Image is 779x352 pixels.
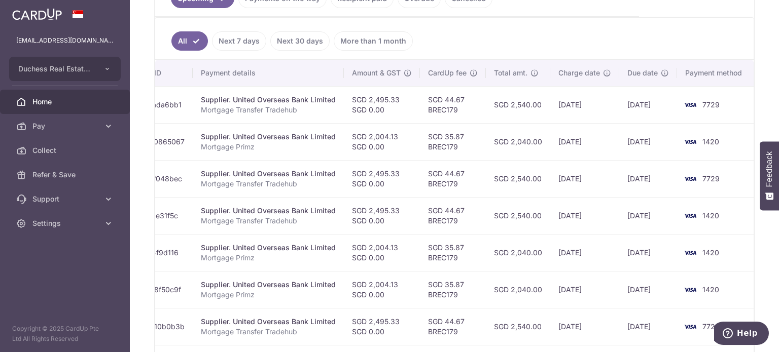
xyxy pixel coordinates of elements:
[201,95,336,105] div: Supplier. United Overseas Bank Limited
[9,57,121,81] button: Duchess Real Estate Investment Pte Ltd
[12,8,62,20] img: CardUp
[171,31,208,51] a: All
[201,206,336,216] div: Supplier. United Overseas Bank Limited
[344,271,420,308] td: SGD 2,004.13 SGD 0.00
[677,60,754,86] th: Payment method
[619,197,677,234] td: [DATE]
[550,308,619,345] td: [DATE]
[486,86,550,123] td: SGD 2,540.00
[212,31,266,51] a: Next 7 days
[420,308,486,345] td: SGD 44.67 BREC179
[486,308,550,345] td: SGD 2,540.00
[619,234,677,271] td: [DATE]
[702,248,719,257] span: 1420
[193,60,344,86] th: Payment details
[680,284,700,296] img: Bank Card
[494,68,527,78] span: Total amt.
[428,68,467,78] span: CardUp fee
[550,160,619,197] td: [DATE]
[18,64,93,74] span: Duchess Real Estate Investment Pte Ltd
[201,179,336,189] p: Mortgage Transfer Tradehub
[486,197,550,234] td: SGD 2,540.00
[344,160,420,197] td: SGD 2,495.33 SGD 0.00
[550,86,619,123] td: [DATE]
[201,253,336,263] p: Mortgage Primz
[486,160,550,197] td: SGD 2,540.00
[420,234,486,271] td: SGD 35.87 BREC179
[201,327,336,337] p: Mortgage Transfer Tradehub
[420,86,486,123] td: SGD 44.67 BREC179
[702,285,719,294] span: 1420
[201,105,336,115] p: Mortgage Transfer Tradehub
[270,31,330,51] a: Next 30 days
[344,197,420,234] td: SGD 2,495.33 SGD 0.00
[32,121,99,131] span: Pay
[201,290,336,300] p: Mortgage Primz
[680,321,700,333] img: Bank Card
[558,68,600,78] span: Charge date
[619,160,677,197] td: [DATE]
[550,197,619,234] td: [DATE]
[714,322,769,347] iframe: Opens a widget where you can find more information
[702,322,720,331] span: 7729
[486,123,550,160] td: SGD 2,040.00
[16,35,114,46] p: [EMAIL_ADDRESS][DOMAIN_NAME]
[680,247,700,259] img: Bank Card
[344,308,420,345] td: SGD 2,495.33 SGD 0.00
[619,86,677,123] td: [DATE]
[550,271,619,308] td: [DATE]
[680,136,700,148] img: Bank Card
[201,169,336,179] div: Supplier. United Overseas Bank Limited
[619,308,677,345] td: [DATE]
[201,280,336,290] div: Supplier. United Overseas Bank Limited
[201,142,336,152] p: Mortgage Primz
[344,86,420,123] td: SGD 2,495.33 SGD 0.00
[201,317,336,327] div: Supplier. United Overseas Bank Limited
[486,234,550,271] td: SGD 2,040.00
[344,123,420,160] td: SGD 2,004.13 SGD 0.00
[550,234,619,271] td: [DATE]
[420,197,486,234] td: SGD 44.67 BREC179
[619,271,677,308] td: [DATE]
[486,271,550,308] td: SGD 2,040.00
[702,174,720,183] span: 7729
[702,137,719,146] span: 1420
[201,243,336,253] div: Supplier. United Overseas Bank Limited
[32,218,99,228] span: Settings
[352,68,401,78] span: Amount & GST
[702,211,719,220] span: 1420
[32,145,99,155] span: Collect
[680,173,700,185] img: Bank Card
[201,132,336,142] div: Supplier. United Overseas Bank Limited
[627,68,658,78] span: Due date
[334,31,413,51] a: More than 1 month
[760,141,779,210] button: Feedback - Show survey
[550,123,619,160] td: [DATE]
[680,99,700,111] img: Bank Card
[32,97,99,107] span: Home
[201,216,336,226] p: Mortgage Transfer Tradehub
[619,123,677,160] td: [DATE]
[702,100,720,109] span: 7729
[420,123,486,160] td: SGD 35.87 BREC179
[420,160,486,197] td: SGD 44.67 BREC179
[420,271,486,308] td: SGD 35.87 BREC179
[680,210,700,222] img: Bank Card
[32,170,99,180] span: Refer & Save
[765,151,774,187] span: Feedback
[32,194,99,204] span: Support
[344,234,420,271] td: SGD 2,004.13 SGD 0.00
